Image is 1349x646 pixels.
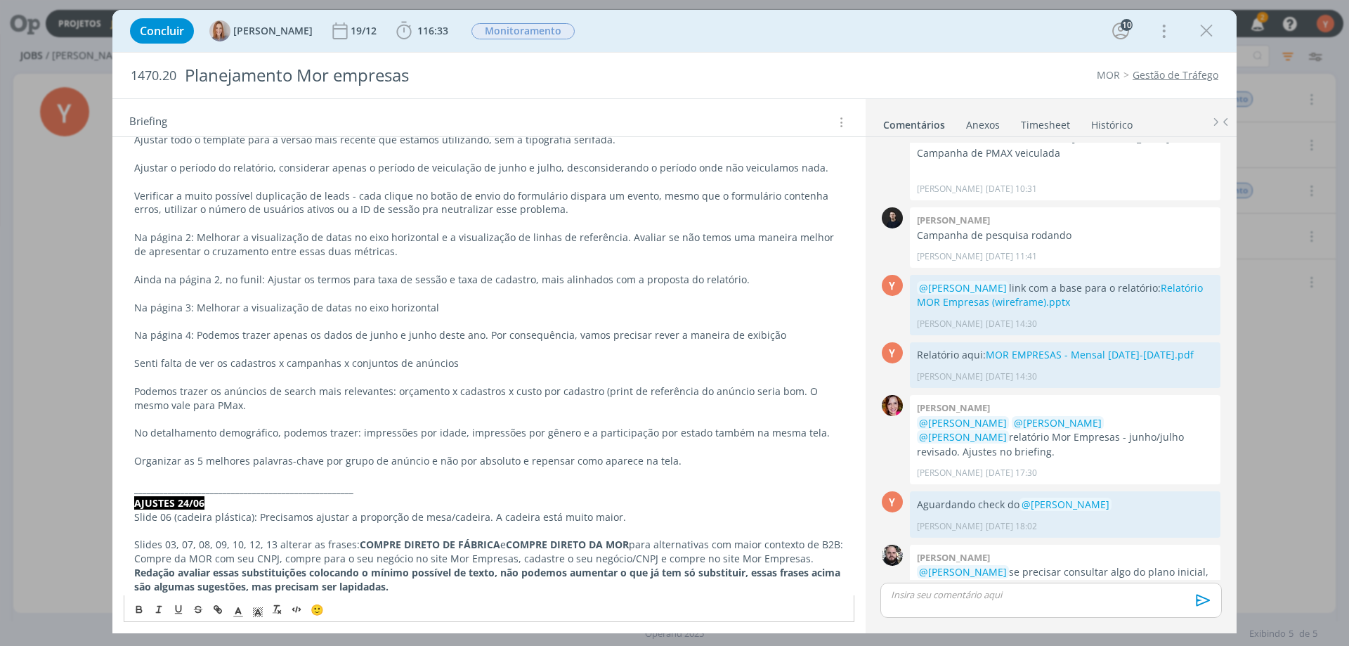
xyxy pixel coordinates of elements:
[360,538,500,551] strong: COMPRE DIRETO DE FÁBRICA
[919,416,1007,429] span: @[PERSON_NAME]
[917,146,1213,160] p: Campanha de PMAX veiculada
[882,395,903,416] img: B
[882,275,903,296] div: Y
[917,214,990,226] b: [PERSON_NAME]
[112,10,1237,633] div: dialog
[1014,416,1102,429] span: @[PERSON_NAME]
[882,207,903,228] img: C
[134,385,844,413] p: Podemos trazer os anúncios de search mais relevantes: orçamento x cadastros x custo por cadastro ...
[882,491,903,512] div: Y
[134,273,844,287] p: Ainda na página 2, no funil: Ajustar os termos para taxa de sessão e taxa de cadastro, mais alinh...
[917,551,990,564] b: [PERSON_NAME]
[986,370,1037,383] span: [DATE] 14:30
[986,348,1194,361] a: MOR EMPRESAS - Mensal [DATE]-[DATE].pdf
[307,602,327,619] button: 🙂
[228,602,248,619] span: Cor do Texto
[134,301,844,315] p: Na página 3: Melhorar a visualização de datas no eixo horizontal
[134,231,844,259] p: Na página 2: Melhorar a visualização de datas no eixo horizontal e a visualização de linhas de re...
[471,23,575,39] span: Monitoramento
[917,520,983,533] p: [PERSON_NAME]
[986,467,1037,479] span: [DATE] 17:30
[882,112,946,132] a: Comentários
[917,498,1213,512] p: Aguardando check do
[209,20,230,41] img: A
[179,58,760,93] div: Planejamento Mor empresas
[209,20,313,41] button: A[PERSON_NAME]
[134,454,844,468] p: Organizar as 5 melhores palavras-chave por grupo de anúncio e não por absoluto e repensar como ap...
[919,281,1007,295] span: @[PERSON_NAME]
[919,430,1007,444] span: @[PERSON_NAME]
[134,510,844,524] p: Slide 06 (cadeira plástica): Precisamos ajustar a proporção de mesa/cadeira. A cadeira está muito...
[1022,498,1109,511] span: @[PERSON_NAME]
[134,482,353,496] strong: ____________________________________________________
[986,183,1037,195] span: [DATE] 10:31
[917,281,1203,309] a: Relatório MOR Empresas (wireframe).pptx
[917,467,983,479] p: [PERSON_NAME]
[506,538,629,551] strong: COMPRE DIRETO DA MOR
[134,426,844,440] p: No detalhamento demográfico, podemos trazer: impressões por idade, impressões por gênero e a part...
[471,22,575,40] button: Monitoramento
[134,496,204,510] strong: AJUSTES 24/06
[882,342,903,363] div: Y
[131,68,176,84] span: 1470.20
[140,25,184,37] span: Concluir
[233,26,313,36] span: [PERSON_NAME]
[393,20,452,42] button: 116:33
[919,565,1007,579] span: @[PERSON_NAME]
[134,356,844,370] p: Senti falta de ver os cadastros x campanhas x conjuntos de anúncios
[917,318,983,330] p: [PERSON_NAME]
[1020,112,1071,132] a: Timesheet
[917,228,1213,243] p: Campanha de pesquisa rodando
[351,26,379,36] div: 19/12
[134,161,844,175] p: Ajustar o período do relatório, considerar apenas o período de veiculação de junho e julho, desco...
[134,189,844,217] p: Verificar a muito possível duplicação de leads - cada clique no botão de envio do formulário disp...
[1133,68,1218,82] a: Gestão de Tráfego
[248,602,268,619] span: Cor de Fundo
[917,250,983,263] p: [PERSON_NAME]
[130,18,194,44] button: Concluir
[134,566,843,593] strong: Redação avaliar essas substituições colocando o mínimo possível de texto, não podemos aumentar o ...
[1097,68,1120,82] a: MOR
[917,401,990,414] b: [PERSON_NAME]
[1109,20,1132,42] button: 10
[134,328,844,342] p: Na página 4: Podemos trazer apenas os dados de junho e junho deste ano. Por consequência, vamos p...
[134,133,844,147] p: Ajustar todo o template para a versão mais recente que estamos utilizando, sem a tipografia serif...
[986,318,1037,330] span: [DATE] 14:30
[882,545,903,566] img: G
[917,348,1213,362] p: Relatório aqui:
[917,370,983,383] p: [PERSON_NAME]
[129,113,167,131] span: Briefing
[917,183,983,195] p: [PERSON_NAME]
[961,579,982,593] a: aqui
[1121,19,1133,31] div: 10
[311,603,324,617] span: 🙂
[1090,112,1133,132] a: Histórico
[417,24,448,37] span: 116:33
[986,250,1037,263] span: [DATE] 11:41
[917,281,1213,310] p: link com a base para o relatório:
[917,416,1213,459] p: relatório Mor Empresas - junho/julho revisado. Ajustes no briefing.
[134,538,844,566] p: Slides 03, 07, 08, 09, 10, 12, 13 alterar as frases: e para alternativas com maior contexto de B2...
[966,118,1000,132] div: Anexos
[917,565,1213,594] p: se precisar consultar algo do plano inicial, está tudo neste board do Miro.
[986,520,1037,533] span: [DATE] 18:02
